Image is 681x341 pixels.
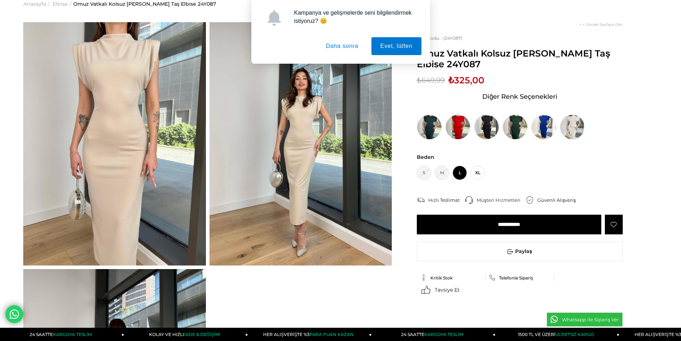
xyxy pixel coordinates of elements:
[420,274,482,281] a: Kritik Stok
[537,197,581,203] div: Güvenli Alışveriş
[23,22,206,266] img: Tarin elbise 24Y087
[288,9,421,25] div: Kampanya ve gelişmelerde seni bilgilendirmek istiyoruz? 😊
[499,275,533,281] span: Telefonla Sipariş
[417,242,622,261] span: Paylaş
[371,37,421,55] button: Evet, lütfen
[531,115,556,140] img: Omuz Vatkalı Kolsuz Tarin Kadın Saks Elbise 24Y087
[435,287,460,293] span: Tavsiye Et
[547,312,623,327] a: Whatsapp ile Sipariş Ver
[248,328,371,341] a: HER ALIŞVERİŞTE %3PARA PUAN KAZAN
[445,115,470,140] img: Omuz Vatkalı Kolsuz Tarin Kadın Kırmızı Elbise 24Y087
[560,115,585,140] img: Omuz Vatkalı Kolsuz Tarin Kadın Ekru Elbise 24Y087
[53,332,92,337] span: KARGOYA TESLİM
[555,332,594,337] span: ÜCRETSİZ KARGO
[424,332,463,337] span: KARGOYA TESLİM
[495,328,619,341] a: 1500 TL VE ÜZERİÜCRETSİZ KARGO
[417,115,442,140] img: Omuz Vatkalı Kolsuz Tarin Kadın Zümrüt Elbise 24Y087
[465,196,473,204] img: call-center.png
[209,22,392,266] img: Tarin elbise 24Y087
[317,37,367,55] button: Daha sonra
[474,115,499,140] img: Omuz Vatkalı Kolsuz Tarin Kadın Siyah Elbise 24Y087
[435,166,449,180] span: M
[417,196,425,204] img: shipping.png
[526,196,534,204] img: security.png
[470,166,485,180] span: XL
[124,328,248,341] a: KOLAY VE HIZLIİADE & DEĞİŞİM!
[0,328,124,341] a: 24 SAATTEKARGOYA TESLİM
[503,115,528,140] img: Omuz Vatkalı Kolsuz Tarin Kadın Yeşil Elbise 24Y087
[605,215,623,234] a: Favorilere Ekle
[477,197,526,203] div: Müşteri Hizmetleri
[417,166,431,180] span: S
[453,166,467,180] span: L
[310,332,354,337] span: PARA PUAN KAZAN
[266,10,282,26] img: notification icon
[428,197,465,203] div: Hızlı Teslimat
[489,274,551,281] a: Telefonla Sipariş
[417,154,623,160] span: Beden
[417,75,445,86] span: ₺649,99
[430,275,453,281] span: Kritik Stok
[448,75,484,86] span: ₺325,00
[184,332,220,337] span: İADE & DEĞİŞİM!
[372,328,495,341] a: 24 SAATTEKARGOYA TESLİM
[482,91,557,102] span: Diğer Renk Seçenekleri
